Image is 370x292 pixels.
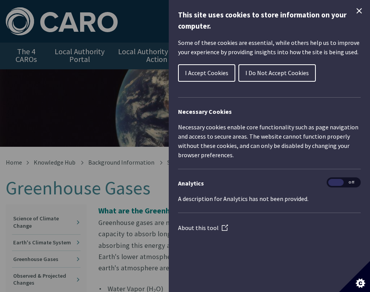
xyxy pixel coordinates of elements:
button: I Do Not Accept Cookies [238,64,316,82]
h3: Analytics [178,179,361,188]
p: A description for Analytics has not been provided. [178,194,361,203]
span: I Do Not Accept Cookies [245,69,309,77]
p: Necessary cookies enable core functionality such as page navigation and access to secure areas. T... [178,122,361,160]
span: I Accept Cookies [185,69,228,77]
button: Set cookie preferences [339,261,370,292]
span: Off [344,179,359,186]
p: Some of these cookies are essential, while others help us to improve your experience by providing... [178,38,361,57]
button: I Accept Cookies [178,64,235,82]
span: On [328,179,344,186]
button: Close Cookie Control [355,6,364,15]
a: About this tool [178,224,228,232]
h2: Necessary Cookies [178,107,361,116]
h1: This site uses cookies to store information on your computer. [178,9,361,32]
